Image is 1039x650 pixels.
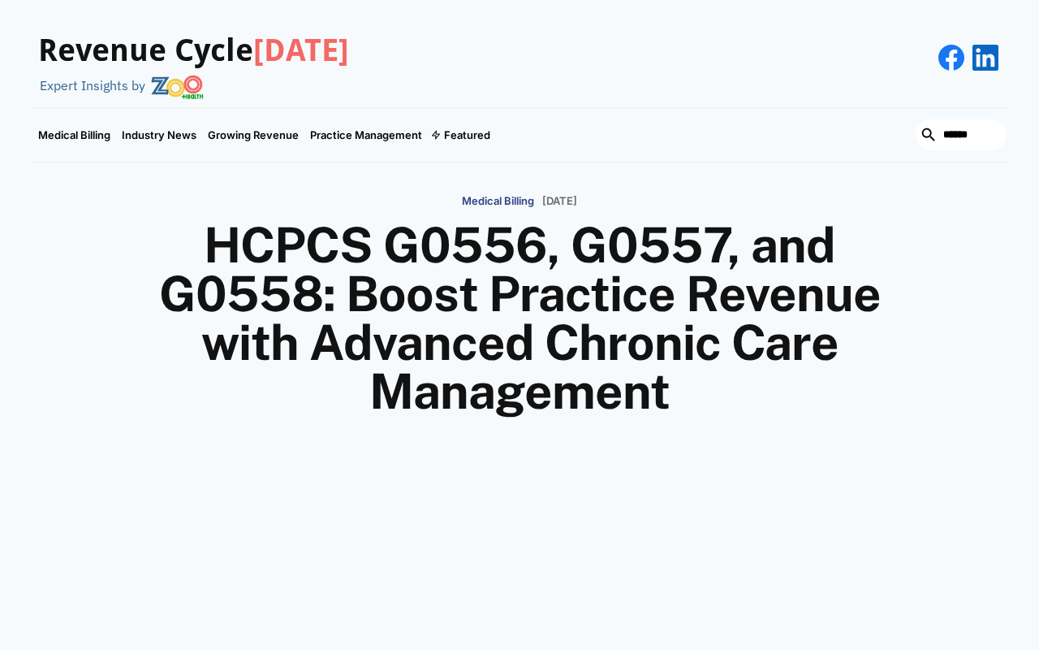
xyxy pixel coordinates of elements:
div: Featured [444,128,490,141]
p: Medical Billing [462,195,534,208]
div: Featured [428,108,496,162]
h3: Revenue Cycle [38,32,349,70]
a: Medical Billing [32,108,116,162]
a: Revenue Cycle[DATE]Expert Insights by [32,16,349,99]
a: Medical Billing [462,187,534,214]
span: [DATE] [253,32,349,68]
h1: HCPCS G0556, G0557, and G0558: Boost Practice Revenue with Advanced Chronic Care Management [130,221,909,416]
div: Expert Insights by [40,78,145,93]
p: [DATE] [542,195,577,208]
a: Practice Management [304,108,428,162]
a: Industry News [116,108,202,162]
a: Growing Revenue [202,108,304,162]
